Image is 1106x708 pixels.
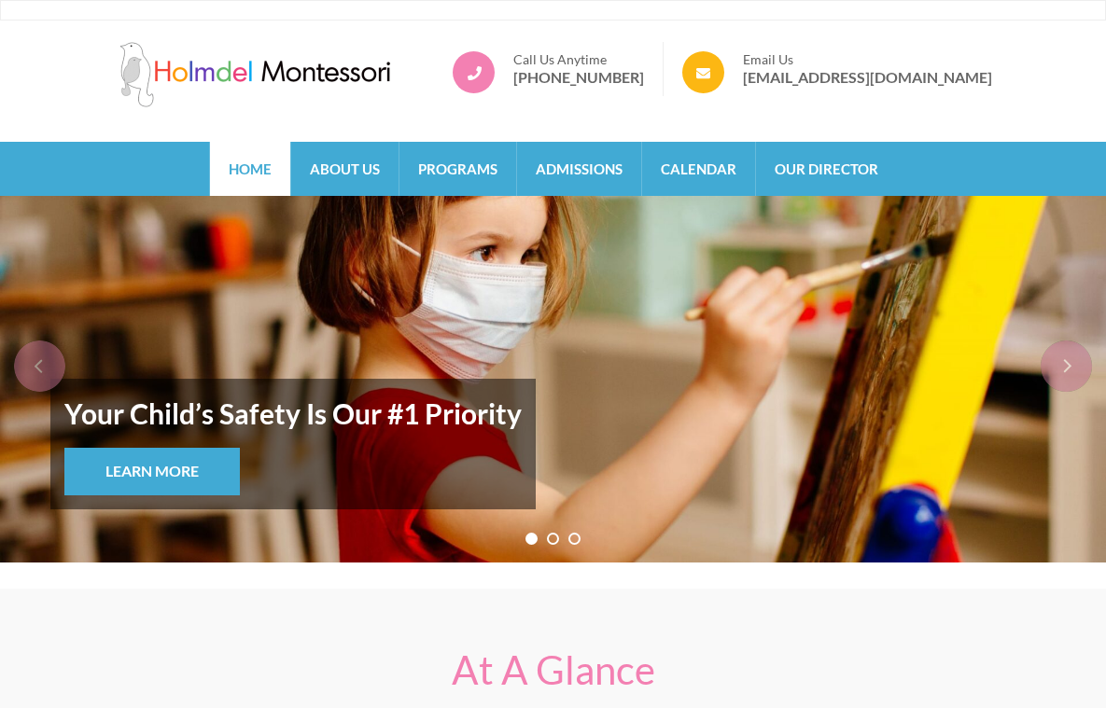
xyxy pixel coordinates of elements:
[513,51,644,68] span: Call Us Anytime
[210,142,290,196] a: Home
[399,142,516,196] a: Programs
[115,42,395,107] img: Holmdel Montessori School
[291,142,399,196] a: About Us
[64,448,240,495] a: Learn More
[513,68,644,87] a: [PHONE_NUMBER]
[1041,340,1092,392] div: next
[189,647,917,692] h2: At A Glance
[14,340,65,392] div: prev
[517,142,641,196] a: Admissions
[756,142,897,196] a: Our Director
[642,142,755,196] a: Calendar
[743,51,992,68] span: Email Us
[64,393,522,434] strong: Your Child’s Safety Is Our #1 Priority
[743,68,992,87] a: [EMAIL_ADDRESS][DOMAIN_NAME]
